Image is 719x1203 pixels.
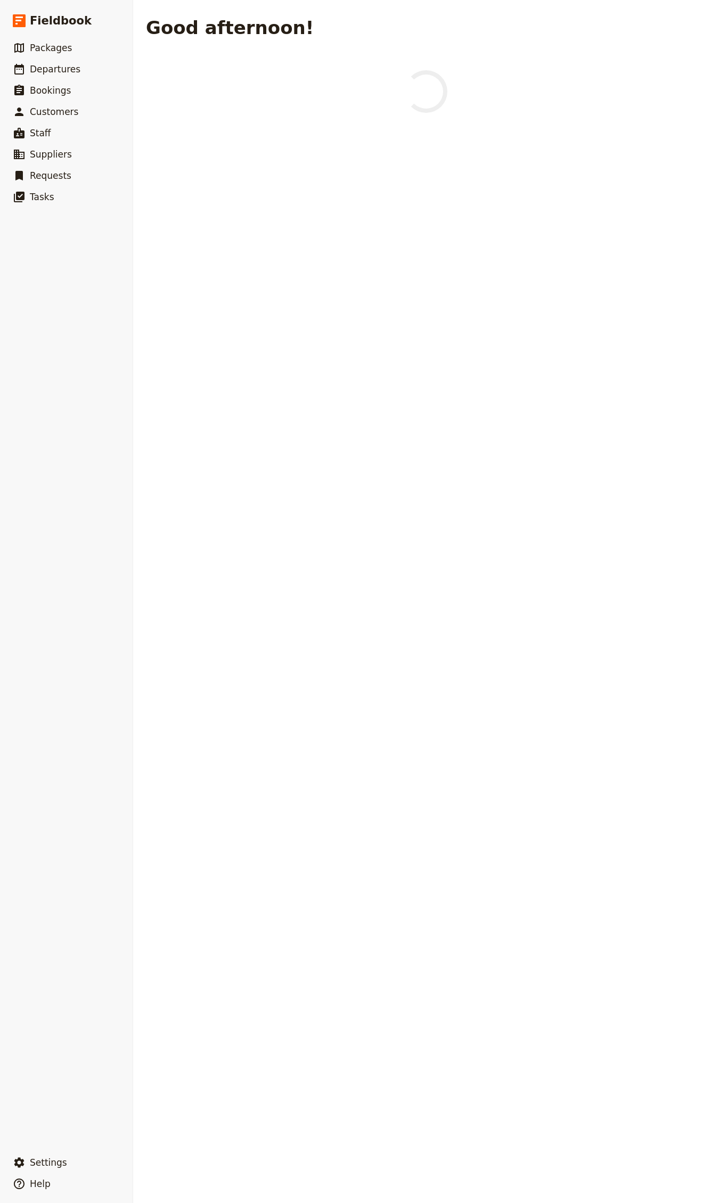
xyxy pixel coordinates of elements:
span: Staff [30,128,51,138]
span: Help [30,1179,51,1189]
span: Bookings [30,85,71,96]
span: Settings [30,1157,67,1168]
h1: Good afternoon! [146,17,314,38]
span: Suppliers [30,149,72,160]
span: Departures [30,64,80,75]
span: Customers [30,106,78,117]
span: Packages [30,43,72,53]
span: Tasks [30,192,54,202]
span: Fieldbook [30,13,92,29]
span: Requests [30,170,71,181]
